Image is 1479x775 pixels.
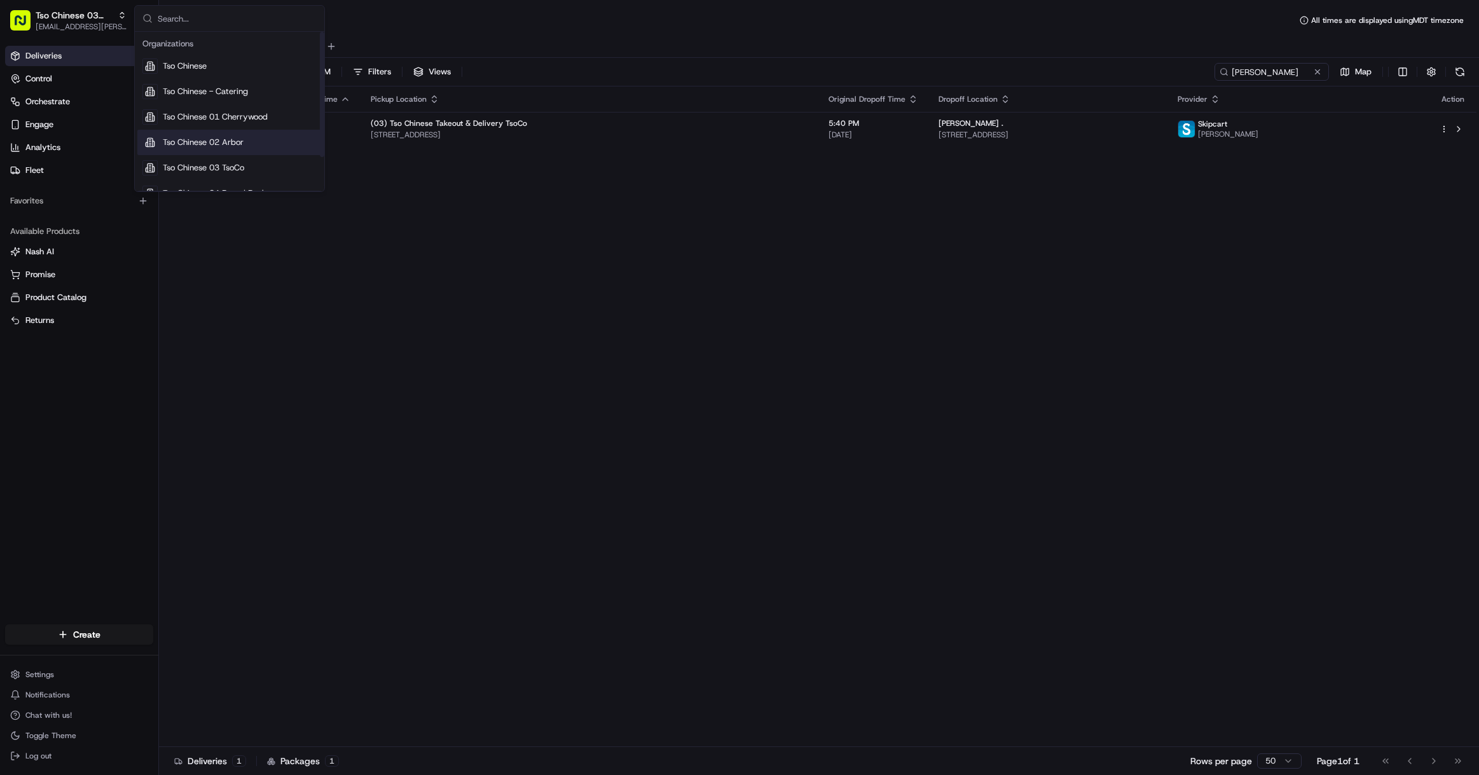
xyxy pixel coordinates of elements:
span: Knowledge Base [25,184,97,197]
span: Dropoff Location [939,94,998,104]
span: [STREET_ADDRESS] [939,130,1157,140]
span: Skipcart [1198,119,1227,129]
div: Page 1 of 1 [1317,755,1359,767]
button: Tso Chinese 03 TsoCo [36,9,113,22]
a: Promise [10,269,148,280]
a: Analytics [5,137,153,158]
button: Log out [5,747,153,765]
span: Control [25,73,52,85]
div: Favorites [5,191,153,211]
span: Deliveries [25,50,62,62]
div: Suggestions [135,32,324,191]
button: Views [408,63,457,81]
a: 📗Knowledge Base [8,179,102,202]
img: 1736555255976-a54dd68f-1ca7-489b-9aae-adbdc363a1c4 [13,121,36,144]
span: Tso Chinese 03 TsoCo [163,162,244,174]
div: Start new chat [43,121,209,134]
div: 💻 [107,186,118,196]
span: Toggle Theme [25,730,76,741]
img: Nash [13,13,38,38]
span: Engage [25,119,53,130]
a: 💻API Documentation [102,179,209,202]
span: Product Catalog [25,292,86,303]
button: Tso Chinese 03 TsoCo[EMAIL_ADDRESS][PERSON_NAME][DOMAIN_NAME] [5,5,132,36]
button: Control [5,69,153,89]
span: Original Dropoff Time [829,94,905,104]
span: Analytics [25,142,60,153]
div: We're available if you need us! [43,134,161,144]
span: Chat with us! [25,710,72,720]
button: Toggle Theme [5,727,153,744]
div: Organizations [137,34,322,53]
button: Promise [5,264,153,285]
button: Returns [5,310,153,331]
a: Powered byPylon [90,215,154,225]
button: Create [5,624,153,645]
a: Deliveries [5,46,153,66]
span: [DATE] [829,130,918,140]
span: (03) Tso Chinese Takeout & Delivery TsoCo [371,118,527,128]
button: Refresh [1451,63,1469,81]
span: Log out [25,751,52,761]
span: All times are displayed using MDT timezone [1311,15,1464,25]
span: Tso Chinese 02 Arbor [163,137,244,148]
span: Fleet [25,165,44,176]
span: Settings [25,669,54,680]
button: Chat with us! [5,706,153,724]
input: Type to search [1214,63,1329,81]
div: 1 [232,755,246,767]
a: Returns [10,315,148,326]
button: [EMAIL_ADDRESS][PERSON_NAME][DOMAIN_NAME] [36,22,127,32]
span: Create [73,628,100,641]
span: API Documentation [120,184,204,197]
span: Pickup Location [371,94,427,104]
button: Product Catalog [5,287,153,308]
span: Map [1355,66,1372,78]
span: Nash AI [25,246,54,257]
img: profile_skipcart_partner.png [1178,121,1195,137]
button: Engage [5,114,153,135]
span: Tso Chinese 04 Round Rock [163,188,266,199]
span: Filters [368,66,391,78]
span: Tso Chinese [163,60,207,72]
span: Tso Chinese - Catering [163,86,248,97]
span: Provider [1178,94,1207,104]
p: Welcome 👋 [13,51,231,71]
span: Promise [25,269,55,280]
div: Available Products [5,221,153,242]
div: Deliveries [174,755,246,767]
button: Map [1334,63,1377,81]
p: Rows per page [1190,755,1252,767]
span: Views [429,66,451,78]
a: Nash AI [10,246,148,257]
span: 5:40 PM [829,118,918,128]
div: 📗 [13,186,23,196]
span: Pylon [127,216,154,225]
a: Product Catalog [10,292,148,303]
div: 1 [325,755,339,767]
span: [PERSON_NAME] . [939,118,1003,128]
span: [STREET_ADDRESS] [371,130,808,140]
button: Notifications [5,686,153,704]
input: Got a question? Start typing here... [33,82,229,95]
button: Settings [5,666,153,683]
span: Tso Chinese 01 Cherrywood [163,111,268,123]
button: Nash AI [5,242,153,262]
button: Fleet [5,160,153,181]
input: Search... [158,6,317,31]
span: Returns [25,315,54,326]
div: Packages [267,755,339,767]
span: Orchestrate [25,96,70,107]
span: [PERSON_NAME] [1198,129,1258,139]
div: Action [1440,94,1466,104]
span: Notifications [25,690,70,700]
button: Start new chat [216,125,231,141]
button: Filters [347,63,397,81]
button: Orchestrate [5,92,153,112]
